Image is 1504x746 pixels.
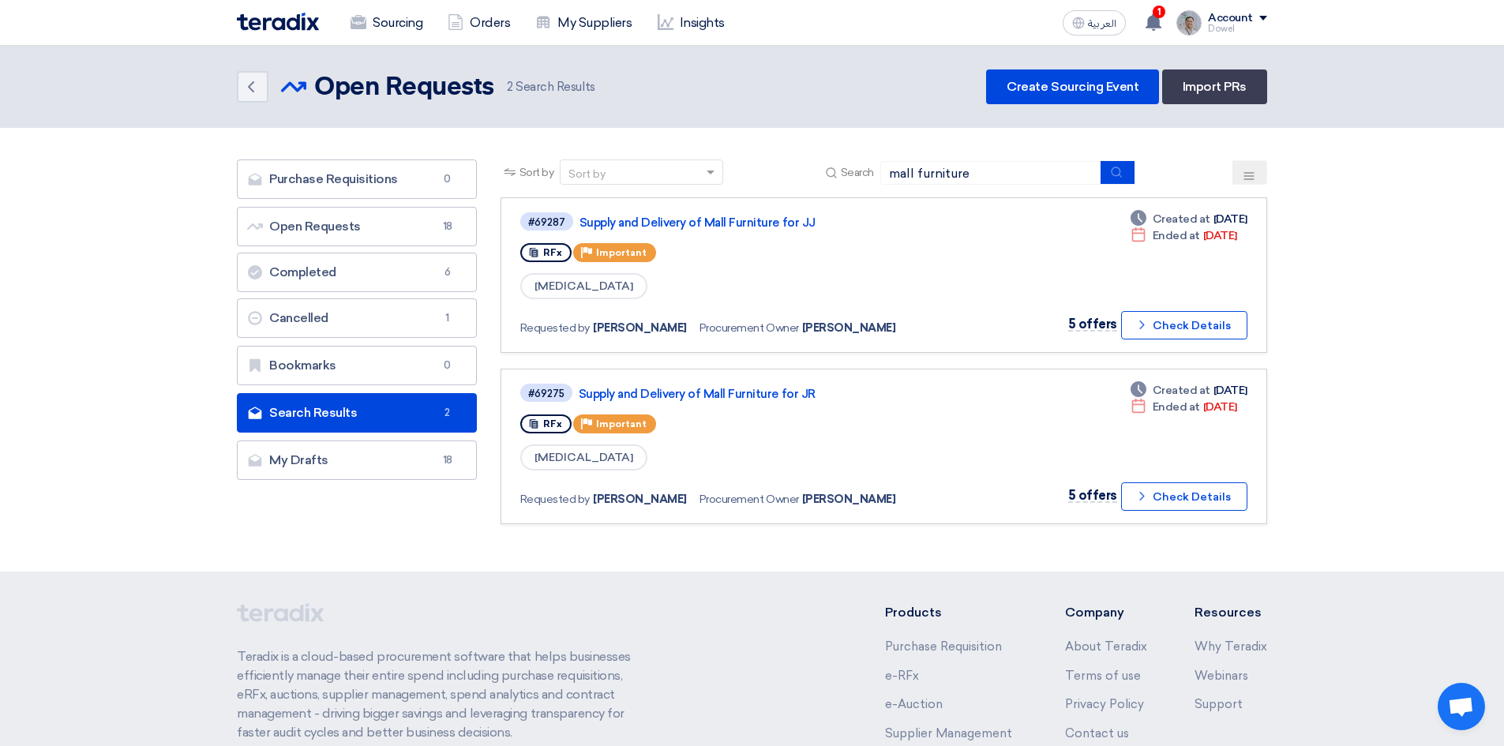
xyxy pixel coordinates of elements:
[438,171,457,187] span: 0
[1176,10,1202,36] img: IMG_1753965247717.jpg
[699,491,799,508] span: Procurement Owner
[1438,683,1485,730] a: Open chat
[1131,399,1237,415] div: [DATE]
[543,418,562,429] span: RFx
[885,639,1002,654] a: Purchase Requisition
[645,6,737,40] a: Insights
[438,219,457,234] span: 18
[802,491,896,508] span: [PERSON_NAME]
[579,387,973,401] a: Supply and Delivery of Mall Furniture for JR
[237,647,649,742] p: Teradix is a cloud-based procurement software that helps businesses efficiently manage their enti...
[1088,18,1116,29] span: العربية
[579,216,974,230] a: Supply and Delivery of Mall Furniture for JJ
[1065,669,1141,683] a: Terms of use
[1068,317,1117,332] span: 5 offers
[520,491,590,508] span: Requested by
[237,13,319,31] img: Teradix logo
[802,320,896,336] span: [PERSON_NAME]
[593,491,687,508] span: [PERSON_NAME]
[435,6,523,40] a: Orders
[523,6,644,40] a: My Suppliers
[543,247,562,258] span: RFx
[1131,227,1237,244] div: [DATE]
[596,418,647,429] span: Important
[1208,12,1253,25] div: Account
[237,440,477,480] a: My Drafts18
[1121,311,1247,339] button: Check Details
[1195,697,1243,711] a: Support
[1195,669,1248,683] a: Webinars
[885,726,1012,740] a: Supplier Management
[237,207,477,246] a: Open Requests18
[1065,603,1147,622] li: Company
[596,247,647,258] span: Important
[1065,697,1144,711] a: Privacy Policy
[1153,382,1210,399] span: Created at
[338,6,435,40] a: Sourcing
[438,264,457,280] span: 6
[520,320,590,336] span: Requested by
[507,78,595,96] span: Search Results
[438,310,457,326] span: 1
[1065,639,1147,654] a: About Teradix
[1121,482,1247,511] button: Check Details
[880,161,1101,185] input: Search by title or reference number
[237,159,477,199] a: Purchase Requisitions0
[841,164,874,181] span: Search
[528,388,564,399] div: #69275
[438,358,457,373] span: 0
[699,320,799,336] span: Procurement Owner
[1195,603,1267,622] li: Resources
[528,217,565,227] div: #69287
[1065,726,1129,740] a: Contact us
[519,164,554,181] span: Sort by
[885,603,1018,622] li: Products
[885,669,919,683] a: e-RFx
[1162,69,1267,104] a: Import PRs
[520,273,647,299] span: [MEDICAL_DATA]
[237,253,477,292] a: Completed6
[438,452,457,468] span: 18
[986,69,1159,104] a: Create Sourcing Event
[593,320,687,336] span: [PERSON_NAME]
[1131,382,1247,399] div: [DATE]
[1153,6,1165,18] span: 1
[1063,10,1126,36] button: العربية
[1131,211,1247,227] div: [DATE]
[237,298,477,338] a: Cancelled1
[1208,24,1267,33] div: Dowel
[1068,488,1117,503] span: 5 offers
[520,444,647,470] span: [MEDICAL_DATA]
[507,80,513,94] span: 2
[1153,399,1200,415] span: Ended at
[438,405,457,421] span: 2
[568,166,606,182] div: Sort by
[314,72,494,103] h2: Open Requests
[237,346,477,385] a: Bookmarks0
[1153,211,1210,227] span: Created at
[885,697,943,711] a: e-Auction
[1153,227,1200,244] span: Ended at
[1195,639,1267,654] a: Why Teradix
[237,393,477,433] a: Search Results2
